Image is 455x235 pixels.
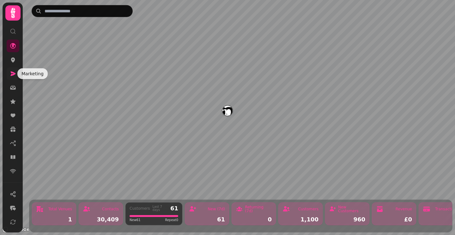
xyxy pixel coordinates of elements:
[245,205,272,213] div: Returning (7d)
[298,207,318,211] div: Customers
[282,217,318,222] div: 1,100
[222,106,233,116] button: Grow, Hackney
[208,207,225,211] div: New (7d)
[222,106,233,118] div: Map marker
[153,205,168,212] div: Last 7 days
[17,68,48,79] div: Marketing
[83,217,119,222] div: 30,409
[396,207,412,211] div: Revenue
[329,217,365,222] div: 960
[48,207,72,211] div: Total Venues
[376,217,412,222] div: £0
[130,207,150,210] div: Customers
[338,205,365,213] div: New Customers
[36,217,72,222] div: 1
[165,218,178,222] span: Repeat 0
[189,217,225,222] div: 61
[130,218,141,222] span: New 61
[170,206,178,211] div: 61
[102,207,119,211] div: Contacts
[2,226,30,233] a: Mapbox logo
[236,217,272,222] div: 0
